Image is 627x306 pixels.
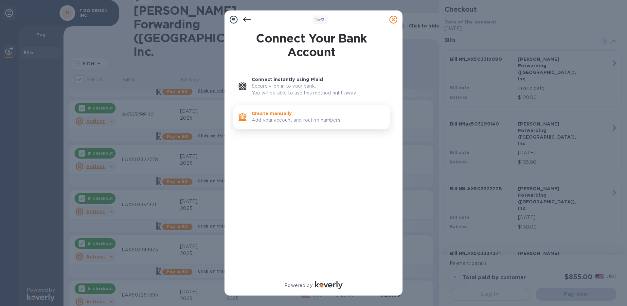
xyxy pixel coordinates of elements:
p: Create manually [252,110,385,117]
span: 1 [315,17,317,22]
p: Securely log in to your bank. You will be able to use this method right away. [252,83,385,96]
p: Add your account and routing numbers. [252,117,385,124]
img: Logo [315,281,343,289]
h1: Connect Your Bank Account [230,31,393,59]
p: Powered by [284,282,312,289]
b: of 3 [315,17,325,22]
p: Connect instantly using Plaid [252,76,385,83]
